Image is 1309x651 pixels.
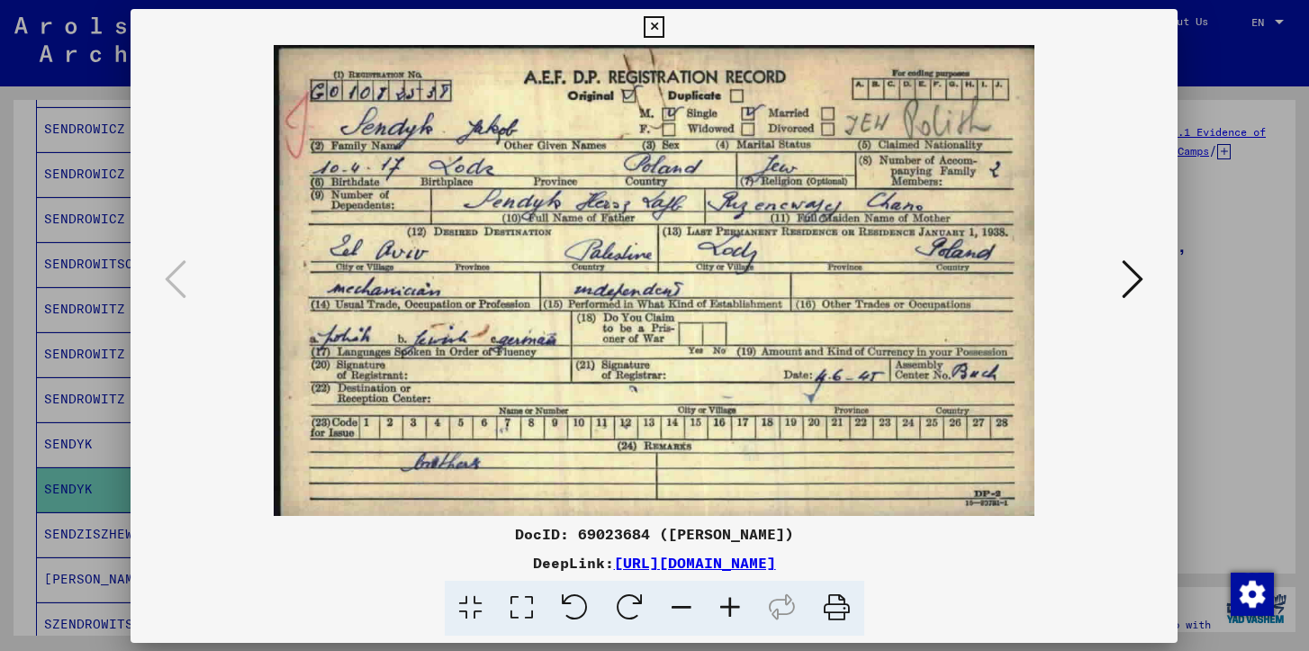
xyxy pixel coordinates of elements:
[614,554,776,572] a: [URL][DOMAIN_NAME]
[131,523,1178,545] div: DocID: 69023684 ([PERSON_NAME])
[1230,572,1273,615] div: Change consent
[131,552,1178,574] div: DeepLink:
[192,45,1116,516] img: 001.jpg
[1231,573,1274,616] img: Change consent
